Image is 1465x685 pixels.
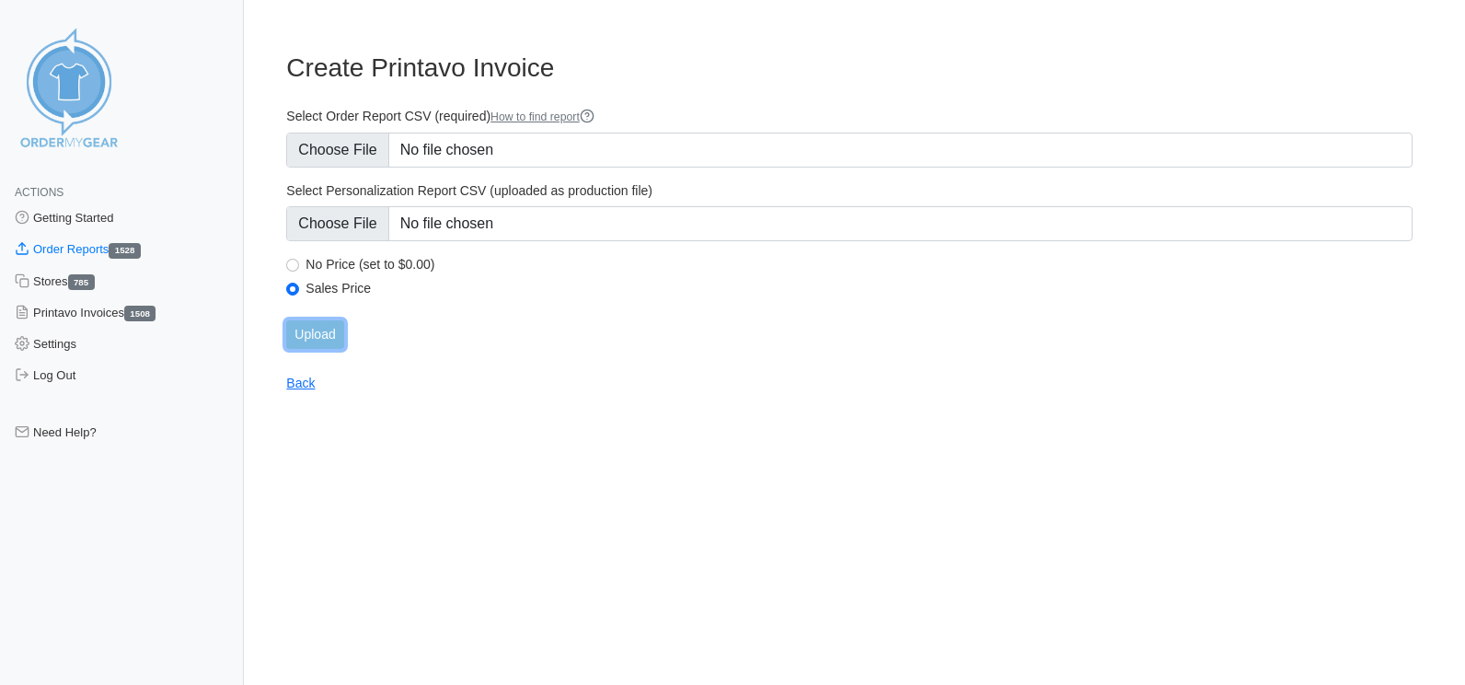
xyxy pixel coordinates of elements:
a: Back [286,376,315,390]
span: 785 [68,274,95,290]
label: Sales Price [306,280,1413,296]
a: How to find report [490,110,594,123]
span: 1528 [109,243,140,259]
span: 1508 [124,306,156,321]
label: No Price (set to $0.00) [306,256,1413,273]
label: Select Personalization Report CSV (uploaded as production file) [286,182,1413,199]
h3: Create Printavo Invoice [286,52,1413,84]
span: Actions [15,186,63,199]
input: Upload [286,320,343,349]
label: Select Order Report CSV (required) [286,108,1413,125]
